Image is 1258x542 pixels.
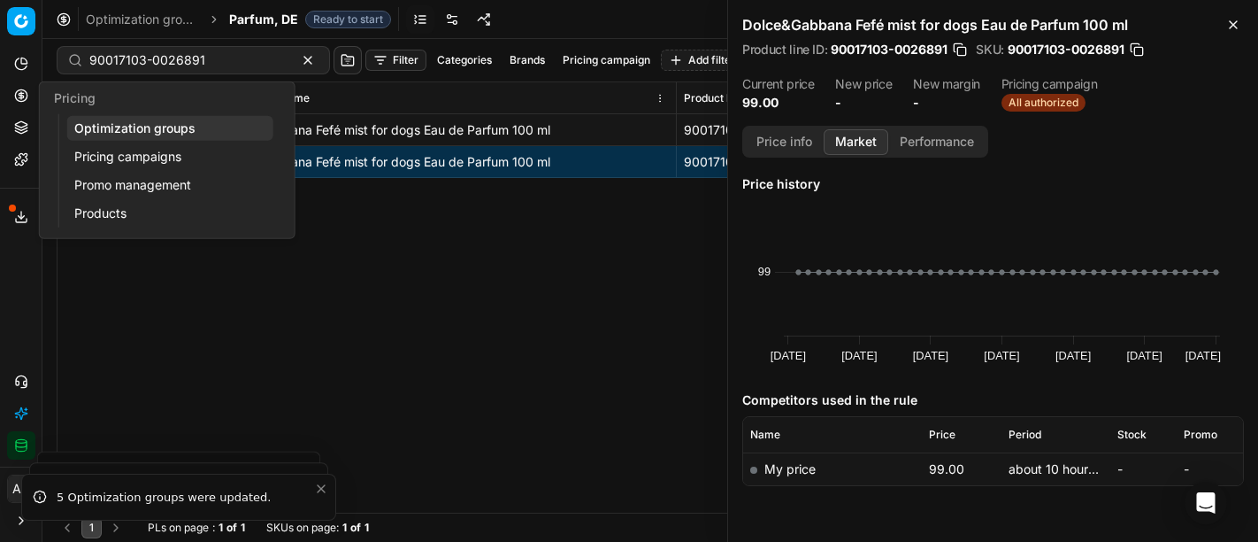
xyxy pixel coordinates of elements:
[57,517,78,538] button: Go to previous page
[742,391,1244,409] h5: Competitors used in the rule
[1185,482,1227,524] div: Open Intercom Messenger
[105,517,127,538] button: Go to next page
[841,349,877,362] text: [DATE]
[750,428,780,442] span: Name
[67,116,273,141] a: Optimization groups
[219,121,669,139] div: Dolce&Gabbana Fefé mist for dogs Eau de Parfum 100 ml
[1001,78,1097,90] dt: Pricing campaign
[758,265,771,278] text: 99
[831,41,947,58] span: 90017103-0026891
[364,521,369,535] strong: 1
[148,521,209,535] span: PLs on page
[1117,428,1147,442] span: Stock
[81,517,102,538] button: 1
[742,94,814,112] dd: 99.00
[913,349,948,362] text: [DATE]
[148,521,245,535] div: :
[1110,453,1177,485] td: -
[929,428,955,442] span: Price
[742,175,1244,193] h5: Price history
[1001,94,1085,112] span: All authorized
[929,461,964,476] span: 99.00
[1126,349,1162,362] text: [DATE]
[684,91,757,105] span: Product line ID
[86,11,199,28] a: Optimization groups
[835,94,892,112] dd: -
[764,461,816,476] span: My price
[266,521,339,535] span: SKUs on page :
[835,78,892,90] dt: New price
[1009,461,1120,476] span: about 10 hours ago
[8,476,35,502] span: AC
[67,173,273,197] a: Promo management
[745,129,824,155] button: Price info
[7,475,35,503] button: AC
[976,43,1004,56] span: SKU :
[86,11,391,28] nav: breadcrumb
[219,521,223,535] strong: 1
[430,50,499,71] button: Categories
[241,521,245,535] strong: 1
[67,201,273,226] a: Products
[229,11,298,28] span: Parfum, DE
[305,11,391,28] span: Ready to start
[1009,428,1041,442] span: Period
[984,349,1019,362] text: [DATE]
[913,78,980,90] dt: New margin
[771,349,806,362] text: [DATE]
[684,121,810,139] div: 90017103-0026891
[1185,349,1221,362] text: [DATE]
[57,517,127,538] nav: pagination
[1008,41,1124,58] span: 90017103-0026891
[1184,428,1217,442] span: Promo
[311,478,332,499] button: Close toast
[54,90,96,105] span: Pricing
[365,50,426,71] button: Filter
[350,521,361,535] strong: of
[1177,453,1243,485] td: -
[67,144,273,169] a: Pricing campaigns
[57,489,314,507] div: 5 Optimization groups were updated.
[824,129,888,155] button: Market
[226,521,237,535] strong: of
[913,94,980,112] dd: -
[888,129,986,155] button: Performance
[742,14,1244,35] h2: Dolce&Gabbana Fefé mist for dogs Eau de Parfum 100 ml
[342,521,347,535] strong: 1
[502,50,552,71] button: Brands
[1055,349,1091,362] text: [DATE]
[219,153,669,171] div: Dolce&Gabbana Fefé mist for dogs Eau de Parfum 100 ml
[89,51,283,69] input: Search by SKU or title
[229,11,391,28] span: Parfum, DEReady to start
[661,50,743,71] button: Add filter
[684,153,810,171] div: 90017103-0026891
[742,78,814,90] dt: Current price
[742,43,827,56] span: Product line ID :
[556,50,657,71] button: Pricing campaign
